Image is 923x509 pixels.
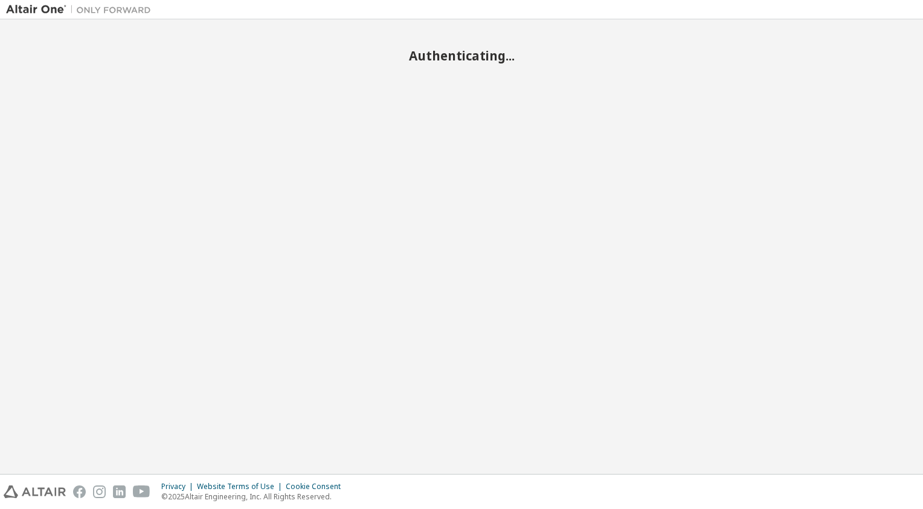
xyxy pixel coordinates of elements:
[6,48,917,63] h2: Authenticating...
[6,4,157,16] img: Altair One
[286,482,348,491] div: Cookie Consent
[113,485,126,498] img: linkedin.svg
[93,485,106,498] img: instagram.svg
[197,482,286,491] div: Website Terms of Use
[161,491,348,502] p: © 2025 Altair Engineering, Inc. All Rights Reserved.
[161,482,197,491] div: Privacy
[4,485,66,498] img: altair_logo.svg
[73,485,86,498] img: facebook.svg
[133,485,150,498] img: youtube.svg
